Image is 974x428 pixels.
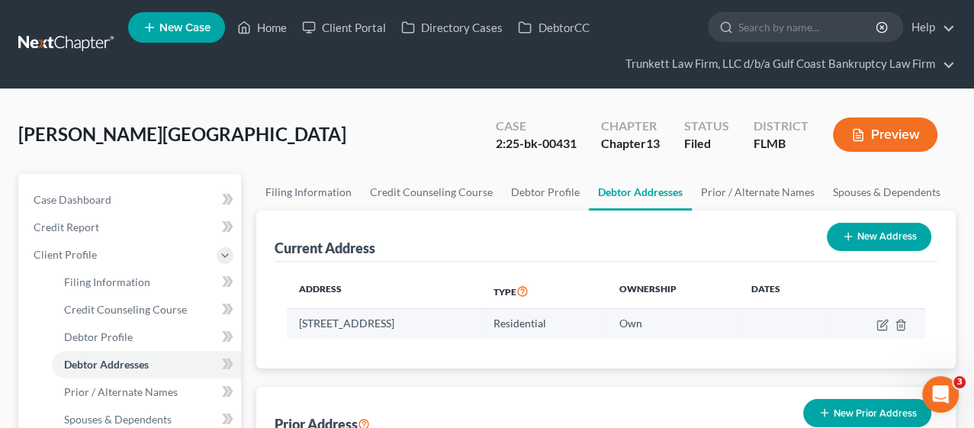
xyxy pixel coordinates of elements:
[294,14,394,41] a: Client Portal
[922,376,959,413] iframe: Intercom live chat
[230,14,294,41] a: Home
[684,135,729,153] div: Filed
[64,413,172,426] span: Spouses & Dependents
[502,174,589,211] a: Debtor Profile
[34,220,99,233] span: Credit Report
[739,274,826,309] th: Dates
[738,13,878,41] input: Search by name...
[361,174,502,211] a: Credit Counseling Course
[803,399,931,427] button: New Prior Address
[606,309,739,338] td: Own
[64,358,149,371] span: Debtor Addresses
[64,330,133,343] span: Debtor Profile
[21,214,241,241] a: Credit Report
[904,14,955,41] a: Help
[684,117,729,135] div: Status
[256,174,361,211] a: Filing Information
[64,303,187,316] span: Credit Counseling Course
[287,309,481,338] td: [STREET_ADDRESS]
[21,186,241,214] a: Case Dashboard
[953,376,966,388] span: 3
[394,14,510,41] a: Directory Cases
[159,22,211,34] span: New Case
[275,239,375,257] div: Current Address
[481,274,606,309] th: Type
[601,135,660,153] div: Chapter
[754,135,808,153] div: FLMB
[692,174,824,211] a: Prior / Alternate Names
[606,274,739,309] th: Ownership
[833,117,937,152] button: Preview
[496,117,577,135] div: Case
[496,135,577,153] div: 2:25-bk-00431
[481,309,606,338] td: Residential
[18,123,346,145] span: [PERSON_NAME][GEOGRAPHIC_DATA]
[52,323,241,351] a: Debtor Profile
[52,296,241,323] a: Credit Counseling Course
[64,275,150,288] span: Filing Information
[52,269,241,296] a: Filing Information
[34,193,111,206] span: Case Dashboard
[510,14,596,41] a: DebtorCC
[824,174,950,211] a: Spouses & Dependents
[601,117,660,135] div: Chapter
[52,351,241,378] a: Debtor Addresses
[618,50,955,78] a: Trunkett Law Firm, LLC d/b/a Gulf Coast Bankruptcy Law Firm
[34,248,97,261] span: Client Profile
[827,223,931,251] button: New Address
[64,385,178,398] span: Prior / Alternate Names
[646,136,660,150] span: 13
[52,378,241,406] a: Prior / Alternate Names
[754,117,808,135] div: District
[589,174,692,211] a: Debtor Addresses
[287,274,481,309] th: Address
